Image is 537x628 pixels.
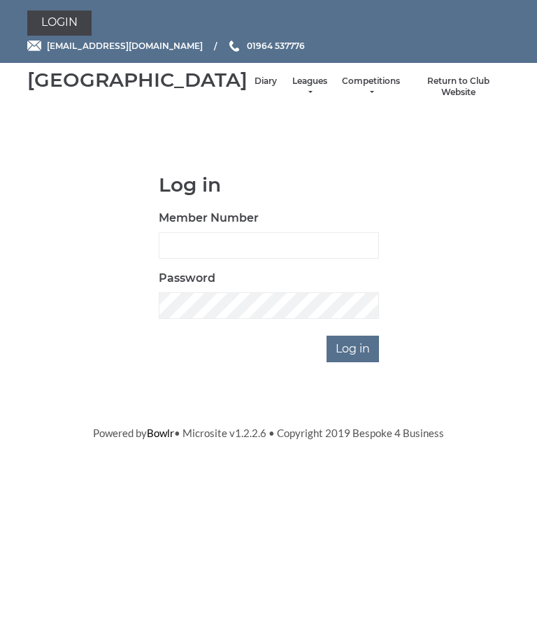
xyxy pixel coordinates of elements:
a: Competitions [342,76,400,99]
a: Email [EMAIL_ADDRESS][DOMAIN_NAME] [27,39,203,52]
a: Login [27,10,92,36]
a: Phone us 01964 537776 [227,39,305,52]
a: Leagues [291,76,328,99]
span: 01964 537776 [247,41,305,51]
img: Phone us [229,41,239,52]
span: Powered by • Microsite v1.2.2.6 • Copyright 2019 Bespoke 4 Business [93,427,444,439]
label: Password [159,270,215,287]
h1: Log in [159,174,379,196]
div: [GEOGRAPHIC_DATA] [27,69,248,91]
img: Email [27,41,41,51]
input: Log in [327,336,379,362]
a: Return to Club Website [414,76,503,99]
a: Diary [255,76,277,87]
label: Member Number [159,210,259,227]
span: [EMAIL_ADDRESS][DOMAIN_NAME] [47,41,203,51]
a: Bowlr [147,427,174,439]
